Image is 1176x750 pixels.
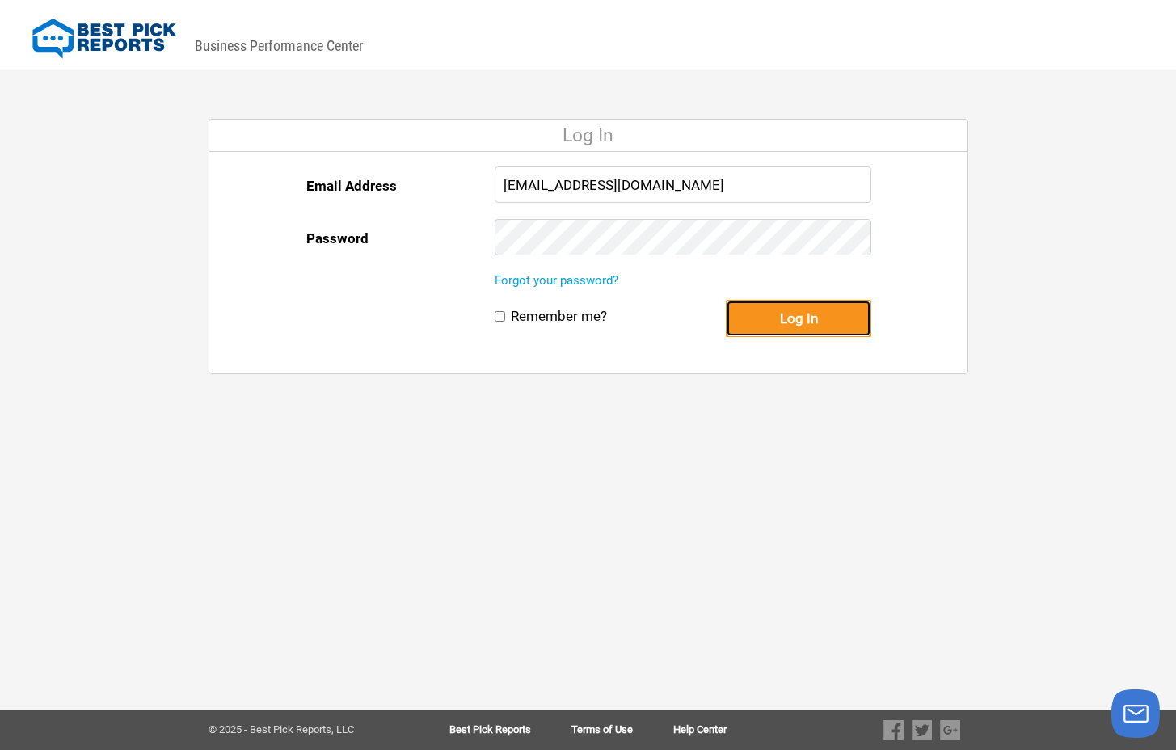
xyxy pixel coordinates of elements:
a: Best Pick Reports [449,724,571,735]
a: Terms of Use [571,724,673,735]
button: Log In [726,300,871,337]
div: © 2025 - Best Pick Reports, LLC [209,724,398,735]
a: Forgot your password? [495,273,618,288]
label: Remember me? [511,308,607,325]
button: Launch chat [1111,689,1160,738]
label: Email Address [306,166,397,205]
a: Help Center [673,724,727,735]
div: Log In [209,120,967,152]
img: Best Pick Reports Logo [32,19,176,59]
label: Password [306,219,369,258]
